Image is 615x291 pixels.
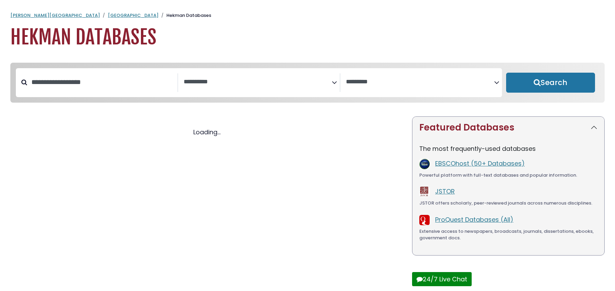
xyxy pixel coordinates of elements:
textarea: Search [346,79,494,86]
a: JSTOR [435,187,455,196]
button: Featured Databases [412,117,604,138]
a: [GEOGRAPHIC_DATA] [108,12,158,19]
div: Powerful platform with full-text databases and popular information. [419,172,597,179]
p: The most frequently-used databases [419,144,597,153]
a: EBSCOhost (50+ Databases) [435,159,525,168]
a: [PERSON_NAME][GEOGRAPHIC_DATA] [10,12,100,19]
button: 24/7 Live Chat [412,272,472,286]
h1: Hekman Databases [10,26,605,49]
div: Loading... [10,127,404,137]
button: Submit for Search Results [506,73,595,93]
div: JSTOR offers scholarly, peer-reviewed journals across numerous disciplines. [419,200,597,207]
li: Hekman Databases [158,12,211,19]
a: ProQuest Databases (All) [435,215,513,224]
textarea: Search [184,79,332,86]
nav: Search filters [10,63,605,103]
input: Search database by title or keyword [27,76,177,88]
div: Extensive access to newspapers, broadcasts, journals, dissertations, ebooks, government docs. [419,228,597,241]
nav: breadcrumb [10,12,605,19]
